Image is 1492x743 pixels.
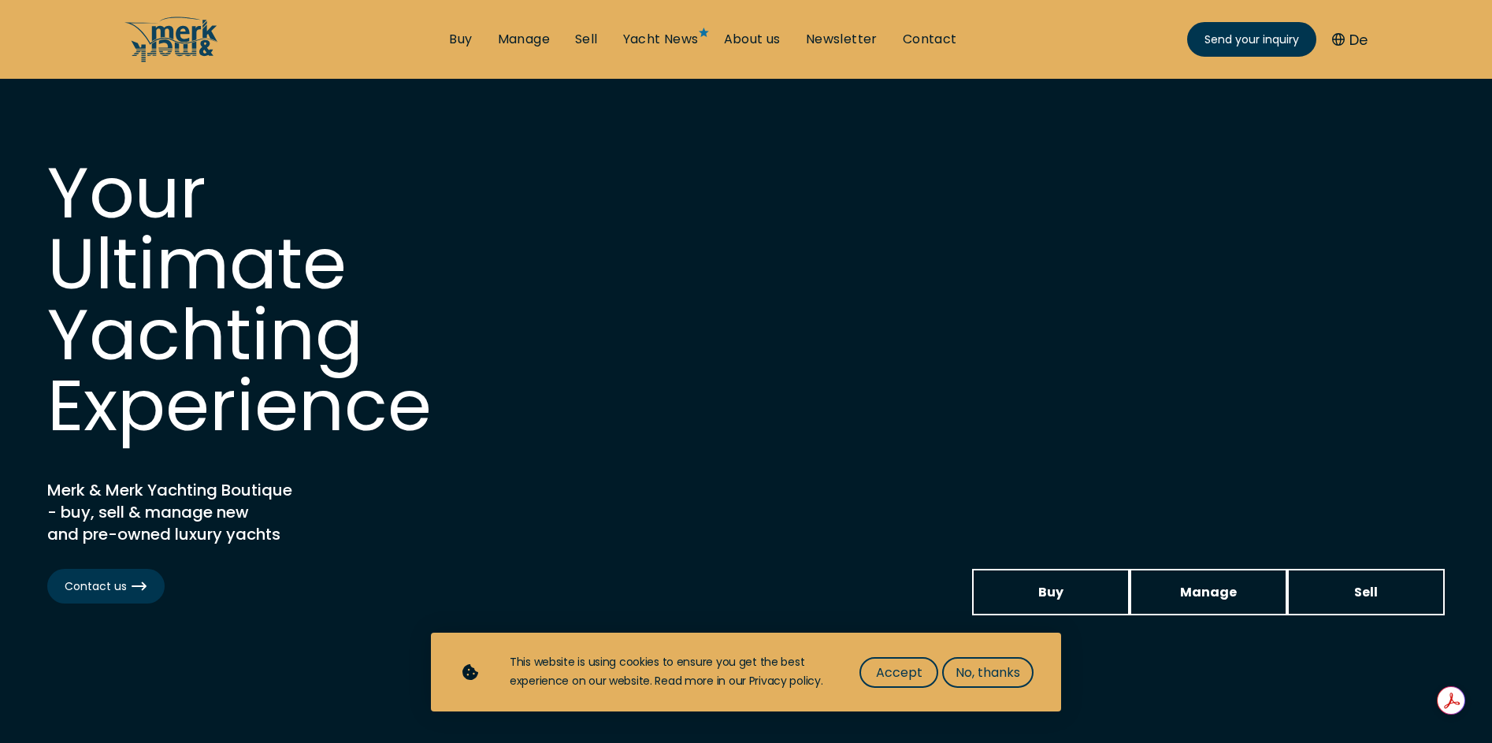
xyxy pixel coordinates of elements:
a: Manage [1130,569,1287,615]
button: No, thanks [942,657,1034,688]
button: De [1332,29,1368,50]
span: Buy [1038,582,1063,602]
span: Accept [876,663,922,682]
a: Sell [1287,569,1445,615]
span: Send your inquiry [1204,32,1299,48]
a: Contact us [47,569,165,604]
span: Contact us [65,578,147,595]
a: Yacht News [623,31,699,48]
a: Buy [449,31,472,48]
a: Buy [972,569,1130,615]
span: Sell [1354,582,1378,602]
a: Contact [903,31,957,48]
h2: Merk & Merk Yachting Boutique - buy, sell & manage new and pre-owned luxury yachts [47,479,441,545]
a: Manage [498,31,550,48]
div: This website is using cookies to ensure you get the best experience on our website. Read more in ... [510,653,828,691]
button: Accept [859,657,938,688]
span: Manage [1180,582,1237,602]
a: Sell [575,31,598,48]
a: Privacy policy [749,673,821,689]
a: Newsletter [806,31,878,48]
a: About us [724,31,781,48]
span: No, thanks [956,663,1020,682]
a: Send your inquiry [1187,22,1316,57]
h1: Your Ultimate Yachting Experience [47,158,520,441]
